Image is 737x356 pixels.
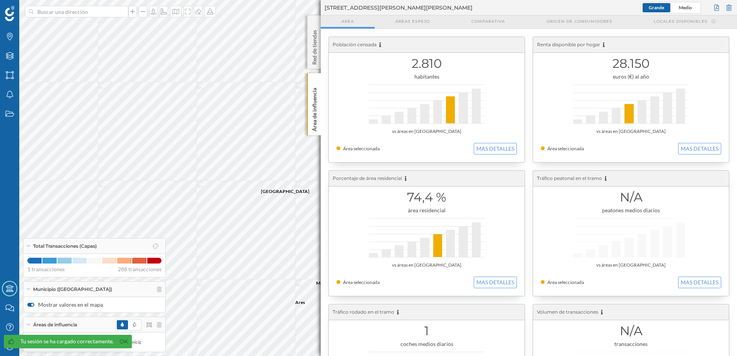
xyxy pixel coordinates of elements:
[33,286,112,293] span: Municipio ([GEOGRAPHIC_DATA])
[547,18,612,24] span: Origen de consumidores
[541,324,721,338] h1: N/A
[337,207,517,214] div: área residencial
[474,143,517,154] button: MAS DETALLES
[337,128,517,135] div: vs áreas en [GEOGRAPHIC_DATA]
[343,279,380,285] span: Área seleccionada
[679,5,692,10] span: Medio
[118,265,162,273] span: 288 transacciones
[471,18,505,24] span: Comparativa
[678,143,721,154] button: MAS DETALLES
[337,324,517,338] h1: 1
[311,85,318,131] p: Área de influencia
[33,321,77,328] span: Áreas de influencia
[337,340,517,348] div: coches medios diarios
[343,146,380,151] span: Área seleccionada
[337,56,517,71] h1: 2.810
[118,337,130,346] a: Ok
[27,265,65,273] span: 1 transacciones
[337,190,517,205] h1: 74,4 %
[533,304,729,320] div: Volumen de transacciones
[342,18,354,24] span: Area
[337,261,517,269] div: vs áreas en [GEOGRAPHIC_DATA]
[541,128,721,135] div: vs áreas en [GEOGRAPHIC_DATA]
[15,5,43,12] span: Soporte
[329,171,525,186] div: Porcentaje de área residencial
[533,171,729,186] div: Tráfico peatonal en el tramo
[547,279,584,285] span: Área seleccionada
[541,73,721,81] div: euros (€) al año
[329,304,525,320] div: Tráfico rodado en el tramo
[678,277,721,288] button: MAS DETALLES
[649,5,664,10] span: Grande
[474,277,517,288] button: MAS DETALLES
[541,340,721,348] div: transacciones
[541,56,721,71] h1: 28.150
[395,18,430,24] span: Áreas espejo
[533,37,729,53] div: Renta disponible por hogar
[337,73,517,81] div: habitantes
[27,301,162,309] label: Mostrar valores en el mapa
[541,190,721,205] h1: N/A
[33,243,97,250] span: Total Transacciones (Capas)
[20,338,114,345] div: Tu sesión se ha cargado correctamente.
[329,37,525,53] div: Población censada
[311,27,318,65] p: Red de tiendas
[547,146,584,151] span: Área seleccionada
[325,4,473,12] span: [STREET_ADDRESS][PERSON_NAME][PERSON_NAME]
[654,18,707,24] span: Locales disponibles
[5,6,15,21] img: Geoblink Logo
[541,261,721,269] div: vs áreas en [GEOGRAPHIC_DATA]
[541,207,721,214] div: peatones medios diarios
